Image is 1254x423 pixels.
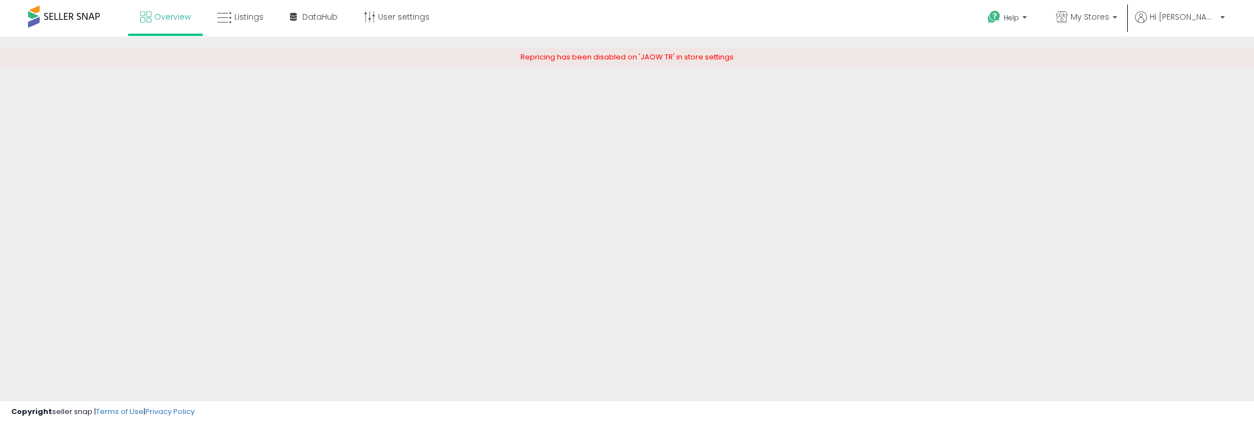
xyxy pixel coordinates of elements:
span: DataHub [302,11,338,22]
span: Listings [234,11,264,22]
span: Repricing has been disabled on 'JAOW TR' in store settings [520,52,734,62]
span: My Stores [1071,11,1109,22]
a: Hi [PERSON_NAME] [1135,11,1225,36]
a: Privacy Policy [145,406,195,417]
a: Help [979,2,1038,36]
span: Help [1004,13,1019,22]
a: Terms of Use [96,406,144,417]
span: Hi [PERSON_NAME] [1150,11,1217,22]
i: Get Help [987,10,1001,24]
div: seller snap | | [11,407,195,417]
strong: Copyright [11,406,52,417]
span: Overview [154,11,191,22]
